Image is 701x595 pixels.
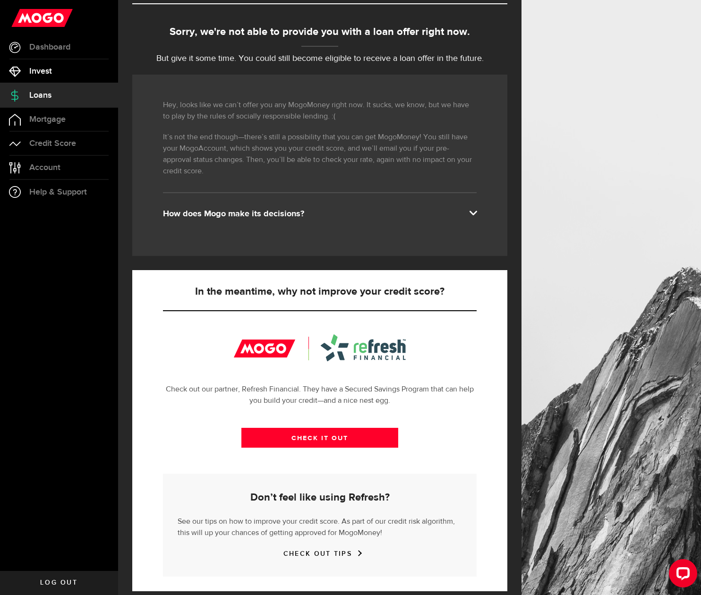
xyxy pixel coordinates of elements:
span: Account [29,163,60,172]
p: Check out our partner, Refresh Financial. They have a Secured Savings Program that can help you b... [163,384,477,407]
span: Loans [29,91,51,100]
span: Mortgage [29,115,66,124]
p: See our tips on how to improve your credit score. As part of our credit risk algorithm, this will... [178,514,462,539]
h5: In the meantime, why not improve your credit score? [163,286,477,297]
p: It’s not the end though—there’s still a possibility that you can get MogoMoney! You still have yo... [163,132,477,177]
div: How does Mogo make its decisions? [163,208,477,220]
h5: Don’t feel like using Refresh? [178,492,462,503]
a: CHECK IT OUT [241,428,398,448]
span: Dashboard [29,43,70,51]
span: Invest [29,67,52,76]
span: Help & Support [29,188,87,196]
a: CHECK OUT TIPS [283,550,356,558]
span: Credit Score [29,139,76,148]
div: Sorry, we're not able to provide you with a loan offer right now. [132,25,507,40]
p: Hey, looks like we can’t offer you any MogoMoney right now. It sucks, we know, but we have to pla... [163,100,477,122]
span: Log out [40,579,77,586]
p: But give it some time. You could still become eligible to receive a loan offer in the future. [132,52,507,65]
iframe: LiveChat chat widget [661,555,701,595]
